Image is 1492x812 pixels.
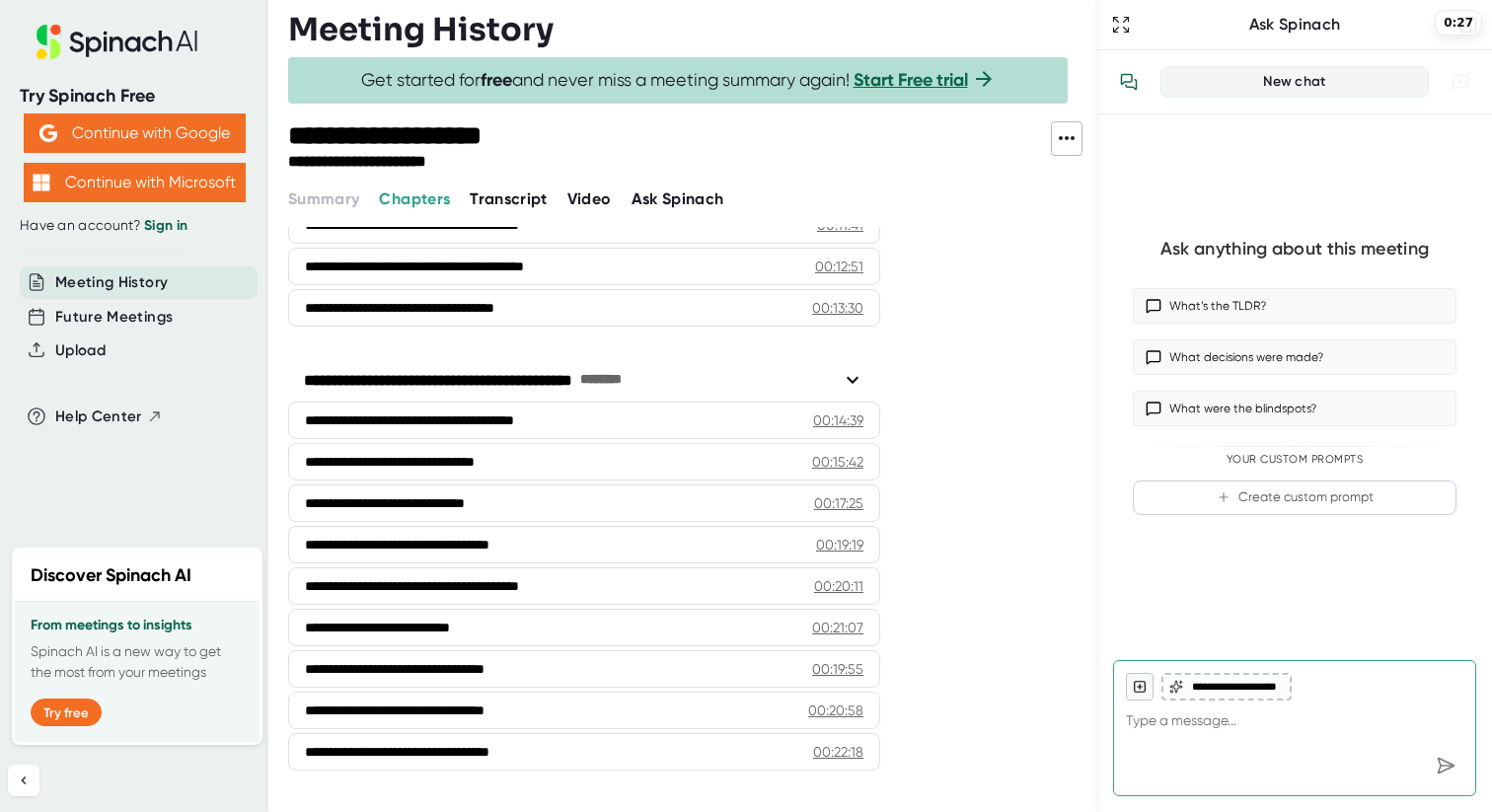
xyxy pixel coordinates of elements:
[379,187,450,211] button: Chapters
[1133,480,1456,515] button: Create custom prompt
[813,410,863,430] div: 00:14:39
[1107,11,1135,38] button: Expand to Ask Spinach page
[470,187,548,211] button: Transcript
[1133,288,1456,324] button: What’s the TLDR?
[1160,238,1429,260] div: Ask anything about this meeting
[632,187,724,211] button: Ask Spinach
[1455,11,1482,38] button: Close conversation sidebar
[20,217,249,235] div: Have an account?
[814,493,863,513] div: 00:17:25
[24,113,246,153] button: Continue with Google
[55,271,168,294] button: Meeting History
[1428,748,1463,783] div: Send message
[379,189,450,208] span: Chapters
[24,163,246,202] button: Continue with Microsoft
[812,659,863,679] div: 00:19:55
[55,406,163,428] button: Help Center
[361,69,996,92] span: Get started for and never miss a meeting summary again!
[632,189,724,208] span: Ask Spinach
[1133,339,1456,375] button: What decisions were made?
[288,11,554,48] h3: Meeting History
[55,306,173,329] button: Future Meetings
[1109,62,1149,102] button: View conversation history
[1133,391,1456,426] button: What were the blindspots?
[814,576,863,596] div: 00:20:11
[55,406,142,428] span: Help Center
[31,562,191,589] h2: Discover Spinach AI
[812,298,863,318] div: 00:13:30
[1173,73,1416,91] div: New chat
[815,257,863,276] div: 00:12:51
[31,618,244,633] h3: From meetings to insights
[812,452,863,472] div: 00:15:42
[288,187,359,211] button: Summary
[31,641,244,683] p: Spinach AI is a new way to get the most from your meetings
[1135,15,1455,35] div: Ask Spinach
[481,69,512,91] b: free
[1133,453,1456,467] div: Your Custom Prompts
[567,187,612,211] button: Video
[808,701,863,720] div: 00:20:58
[8,765,39,796] button: Collapse sidebar
[813,742,863,762] div: 00:22:18
[39,124,57,142] img: Aehbyd4JwY73AAAAAElFTkSuQmCC
[567,189,612,208] span: Video
[470,189,548,208] span: Transcript
[854,69,968,91] a: Start Free trial
[288,189,359,208] span: Summary
[812,618,863,637] div: 00:21:07
[55,339,106,362] button: Upload
[144,217,187,234] a: Sign in
[20,85,249,108] div: Try Spinach Free
[31,699,102,726] button: Try free
[816,535,863,554] div: 00:19:19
